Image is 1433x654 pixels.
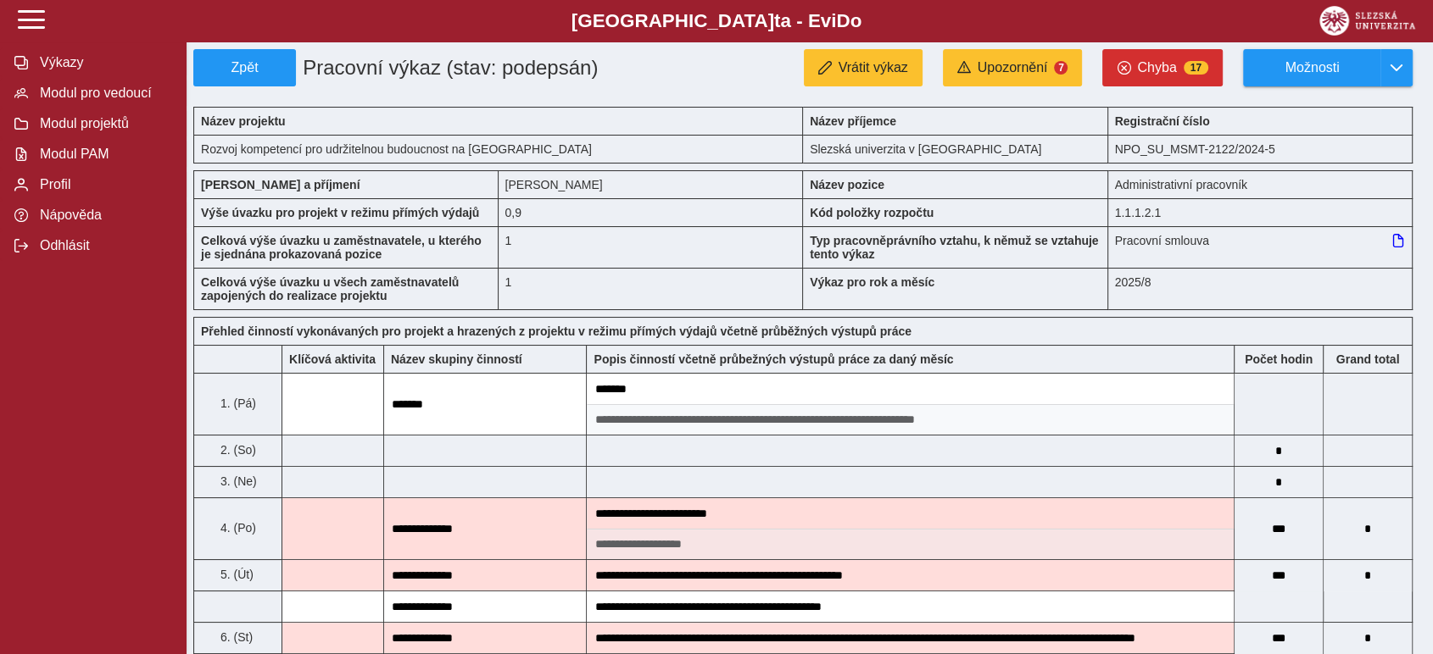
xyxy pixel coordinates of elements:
[193,49,296,86] button: Zpět
[35,208,172,223] span: Nápověda
[201,275,459,302] b: Celková výše úvazku u všech zaměstnavatelů zapojených do realizace projektu
[1319,6,1415,36] img: logo_web_su.png
[803,135,1108,163] div: Slezská univerzita v [GEOGRAPHIC_DATA]
[35,55,172,70] span: Výkazy
[35,177,172,192] span: Profil
[201,178,360,191] b: [PERSON_NAME] a příjmení
[201,234,482,261] b: Celková výše úvazku u zaměstnavatele, u kterého je sjednána prokazovaná pozice
[499,226,804,268] div: 1
[35,238,172,253] span: Odhlásit
[1243,49,1380,86] button: Možnosti
[499,268,804,310] div: 1
[296,49,707,86] h1: Pracovní výkaz (stav: podepsán)
[810,206,934,219] b: Kód položky rozpočtu
[1257,60,1367,75] span: Možnosti
[836,10,850,31] span: D
[850,10,862,31] span: o
[774,10,780,31] span: t
[217,474,257,488] span: 3. (Ne)
[391,352,522,366] b: Název skupiny činností
[1108,198,1413,226] div: 1.1.1.2.1
[217,630,253,644] span: 6. (St)
[217,521,256,535] span: 4. (Po)
[1108,135,1413,163] div: NPO_SU_MSMT-2122/2024-5
[810,275,934,289] b: Výkaz pro rok a měsíc
[1137,60,1176,75] span: Chyba
[51,10,1382,32] b: [GEOGRAPHIC_DATA] a - Evi
[1115,114,1210,128] b: Registrační číslo
[35,86,172,101] span: Modul pro vedoucí
[943,49,1083,86] button: Upozornění7
[594,352,953,366] b: Popis činností včetně průbežných výstupů práce za daný měsíc
[1108,226,1413,268] div: Pracovní smlouva
[499,170,804,198] div: [PERSON_NAME]
[810,178,884,191] b: Název pozice
[193,135,803,163] div: Rozvoj kompetencí pro udržitelnou budoucnost na [GEOGRAPHIC_DATA]
[217,443,256,457] span: 2. (So)
[35,147,172,162] span: Modul PAM
[201,206,479,219] b: Výše úvazku pro projekt v režimu přímých výdajů
[810,234,1099,261] b: Typ pracovněprávního vztahu, k němuž se vztahuje tento výkaz
[1324,352,1412,366] b: Suma za den přes všechny výkazy
[804,49,923,86] button: Vrátit výkaz
[289,352,376,366] b: Klíčová aktivita
[1184,61,1208,75] span: 17
[201,60,288,75] span: Zpět
[839,60,908,75] span: Vrátit výkaz
[217,396,256,410] span: 1. (Pá)
[499,198,804,226] div: 7,2 h / den. 36 h / týden.
[810,114,896,128] b: Název příjemce
[1108,268,1413,310] div: 2025/8
[1235,352,1323,366] b: Počet hodin
[201,114,286,128] b: Název projektu
[201,324,912,338] b: Přehled činností vykonávaných pro projekt a hrazených z projektu v režimu přímých výdajů včetně p...
[1108,170,1413,198] div: Administrativní pracovník
[217,568,254,581] span: 5. (Út)
[978,60,1048,75] span: Upozornění
[1054,61,1068,75] span: 7
[35,116,172,131] span: Modul projektů
[1102,49,1223,86] button: Chyba17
